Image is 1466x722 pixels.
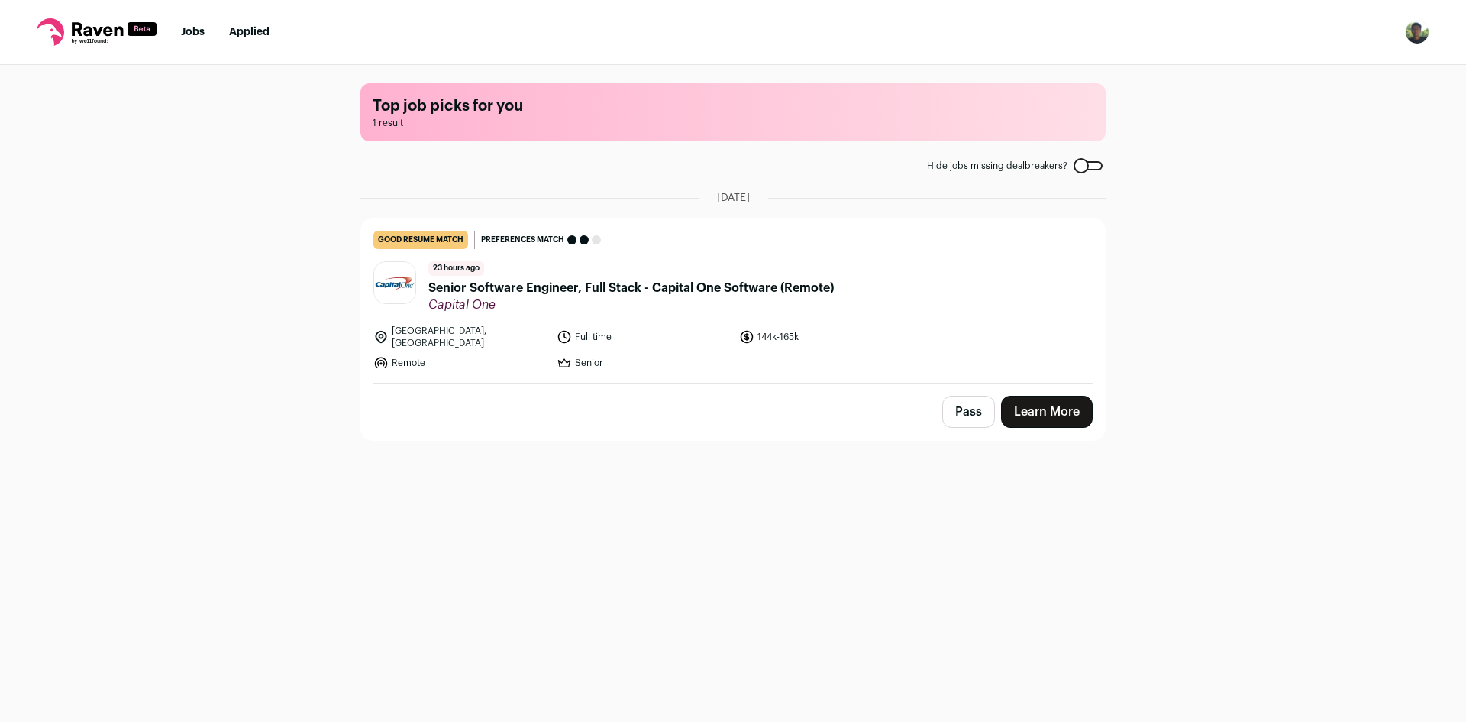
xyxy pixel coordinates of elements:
button: Open dropdown [1405,20,1429,44]
li: [GEOGRAPHIC_DATA], [GEOGRAPHIC_DATA] [373,325,547,349]
span: Hide jobs missing dealbreakers? [927,160,1067,172]
span: Preferences match [481,232,564,248]
li: Senior [557,355,731,371]
li: Full time [557,325,731,349]
a: Applied [229,27,270,37]
span: 1 result [373,117,1093,129]
span: Senior Software Engineer, Full Stack - Capital One Software (Remote) [428,279,834,297]
li: 144k-165k [739,325,913,349]
a: good resume match Preferences match 23 hours ago Senior Software Engineer, Full Stack - Capital O... [361,219,1105,383]
span: [DATE] [717,190,750,206]
a: Jobs [181,27,205,37]
button: Pass [942,396,995,428]
a: Learn More [1001,396,1093,428]
div: good resume match [373,231,468,249]
span: 23 hours ago [428,261,484,276]
h1: Top job picks for you [373,96,1093,117]
span: Capital One [428,297,834,312]
img: 24b4cd1a14005e1eb0453b1a75ab48f7ab5ae425408ff78ab99c55fada566dcb.jpg [374,262,415,303]
li: Remote [373,355,547,371]
img: 10216056-medium_jpg [1405,20,1429,44]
